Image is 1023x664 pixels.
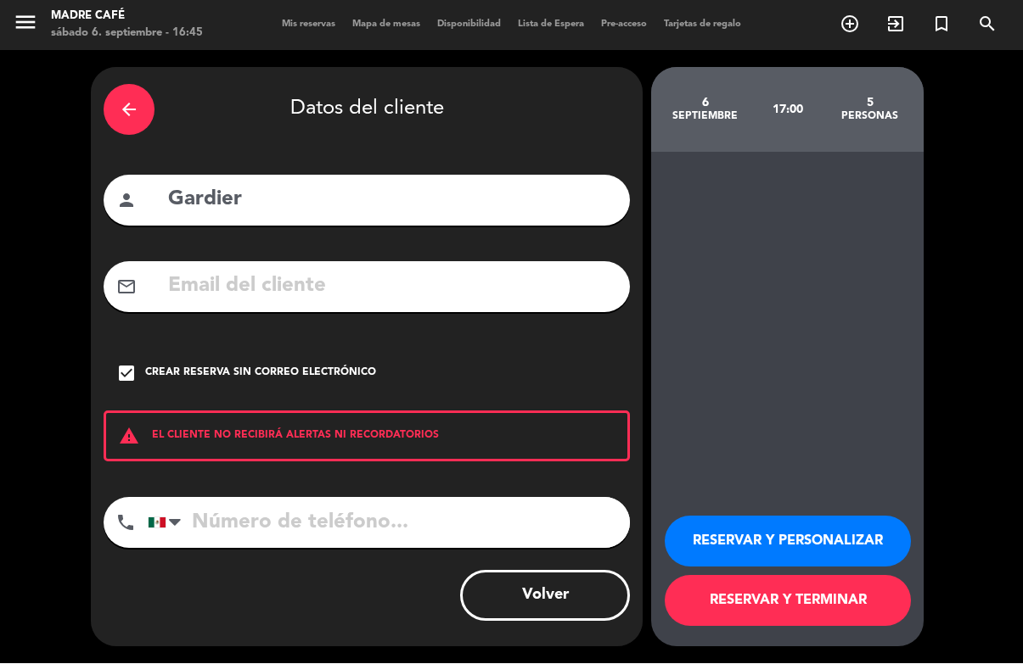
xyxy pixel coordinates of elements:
div: personas [829,110,911,124]
div: sábado 6. septiembre - 16:45 [51,25,203,42]
span: WALK IN [873,10,919,39]
i: arrow_back [119,100,139,120]
span: Lista de Espera [509,20,593,30]
span: RESERVAR MESA [827,10,873,39]
i: warning [106,427,152,447]
button: menu [13,10,38,42]
button: RESERVAR Y TERMINAR [665,576,911,627]
i: menu [13,10,38,36]
i: check_box [116,364,137,384]
div: EL CLIENTE NO RECIBIRÁ ALERTAS NI RECORDATORIOS [104,411,630,462]
i: add_circle_outline [840,14,860,35]
input: Nombre del cliente [166,183,617,218]
span: Pre-acceso [593,20,655,30]
div: 5 [829,97,911,110]
span: Mapa de mesas [344,20,429,30]
div: 17:00 [746,81,829,140]
i: turned_in_not [931,14,952,35]
div: Mexico (México): +52 [149,499,188,548]
input: Email del cliente [166,270,617,304]
i: exit_to_app [885,14,906,35]
div: Datos del cliente [104,81,630,140]
i: search [977,14,998,35]
input: Número de teléfono... [148,498,630,549]
i: person [116,191,137,211]
span: BUSCAR [964,10,1010,39]
span: Tarjetas de regalo [655,20,750,30]
span: Disponibilidad [429,20,509,30]
button: RESERVAR Y PERSONALIZAR [665,516,911,567]
button: Volver [460,571,630,622]
i: phone [115,513,136,533]
i: mail_outline [116,277,137,298]
span: Mis reservas [273,20,344,30]
span: Reserva especial [919,10,964,39]
div: septiembre [664,110,746,124]
div: Crear reserva sin correo electrónico [145,365,376,382]
div: Madre Café [51,8,203,25]
div: 6 [664,97,746,110]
